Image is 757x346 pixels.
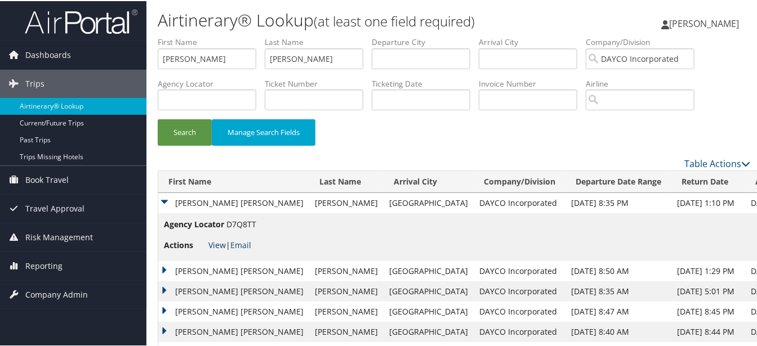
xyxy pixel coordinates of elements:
[25,280,88,308] span: Company Admin
[158,192,309,212] td: [PERSON_NAME] [PERSON_NAME]
[25,69,44,97] span: Trips
[474,260,565,280] td: DAYCO Incorporated
[384,300,474,321] td: [GEOGRAPHIC_DATA]
[309,300,384,321] td: [PERSON_NAME]
[384,280,474,300] td: [GEOGRAPHIC_DATA]
[671,260,745,280] td: [DATE] 1:29 PM
[684,156,750,169] a: Table Actions
[586,77,703,88] label: Airline
[474,321,565,341] td: DAYCO Incorporated
[372,77,479,88] label: Ticketing Date
[671,280,745,300] td: [DATE] 5:01 PM
[25,165,69,193] span: Book Travel
[265,77,372,88] label: Ticket Number
[669,16,739,29] span: [PERSON_NAME]
[208,239,251,249] span: |
[164,238,206,250] span: Actions
[565,170,671,192] th: Departure Date Range: activate to sort column ascending
[226,218,256,228] span: D7Q8TT
[212,118,315,145] button: Manage Search Fields
[474,300,565,321] td: DAYCO Incorporated
[671,192,745,212] td: [DATE] 1:10 PM
[158,170,309,192] th: First Name: activate to sort column ascending
[372,35,479,47] label: Departure City
[309,192,384,212] td: [PERSON_NAME]
[164,217,224,230] span: Agency Locator
[479,35,586,47] label: Arrival City
[158,280,309,300] td: [PERSON_NAME] [PERSON_NAME]
[384,321,474,341] td: [GEOGRAPHIC_DATA]
[158,77,265,88] label: Agency Locator
[384,260,474,280] td: [GEOGRAPHIC_DATA]
[158,321,309,341] td: [PERSON_NAME] [PERSON_NAME]
[565,192,671,212] td: [DATE] 8:35 PM
[25,222,93,250] span: Risk Management
[158,300,309,321] td: [PERSON_NAME] [PERSON_NAME]
[474,192,565,212] td: DAYCO Incorporated
[158,118,212,145] button: Search
[309,321,384,341] td: [PERSON_NAME]
[565,300,671,321] td: [DATE] 8:47 AM
[158,260,309,280] td: [PERSON_NAME] [PERSON_NAME]
[25,40,71,68] span: Dashboards
[158,35,265,47] label: First Name
[25,7,137,34] img: airportal-logo.png
[25,194,84,222] span: Travel Approval
[671,321,745,341] td: [DATE] 8:44 PM
[384,192,474,212] td: [GEOGRAPHIC_DATA]
[474,170,565,192] th: Company/Division
[661,6,750,39] a: [PERSON_NAME]
[309,170,384,192] th: Last Name: activate to sort column ascending
[158,7,553,31] h1: Airtinerary® Lookup
[309,280,384,300] td: [PERSON_NAME]
[230,239,251,249] a: Email
[384,170,474,192] th: Arrival City: activate to sort column ascending
[671,300,745,321] td: [DATE] 8:45 PM
[479,77,586,88] label: Invoice Number
[208,239,226,249] a: View
[565,280,671,300] td: [DATE] 8:35 AM
[671,170,745,192] th: Return Date: activate to sort column ascending
[25,251,63,279] span: Reporting
[309,260,384,280] td: [PERSON_NAME]
[474,280,565,300] td: DAYCO Incorporated
[565,260,671,280] td: [DATE] 8:50 AM
[314,11,475,29] small: (at least one field required)
[565,321,671,341] td: [DATE] 8:40 AM
[586,35,703,47] label: Company/Division
[265,35,372,47] label: Last Name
